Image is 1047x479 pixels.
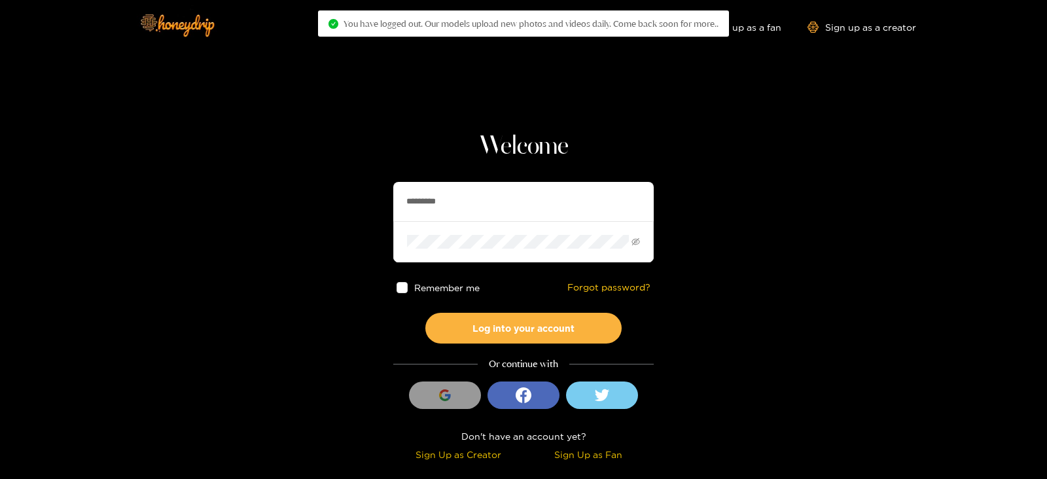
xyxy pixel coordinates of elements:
[631,238,640,246] span: eye-invisible
[567,282,650,293] a: Forgot password?
[344,18,719,29] span: You have logged out. Our models upload new photos and videos daily. Come back soon for more..
[425,313,622,344] button: Log into your account
[527,447,650,462] div: Sign Up as Fan
[414,283,480,293] span: Remember me
[393,131,654,162] h1: Welcome
[807,22,916,33] a: Sign up as a creator
[393,357,654,372] div: Or continue with
[692,22,781,33] a: Sign up as a fan
[393,429,654,444] div: Don't have an account yet?
[397,447,520,462] div: Sign Up as Creator
[328,19,338,29] span: check-circle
